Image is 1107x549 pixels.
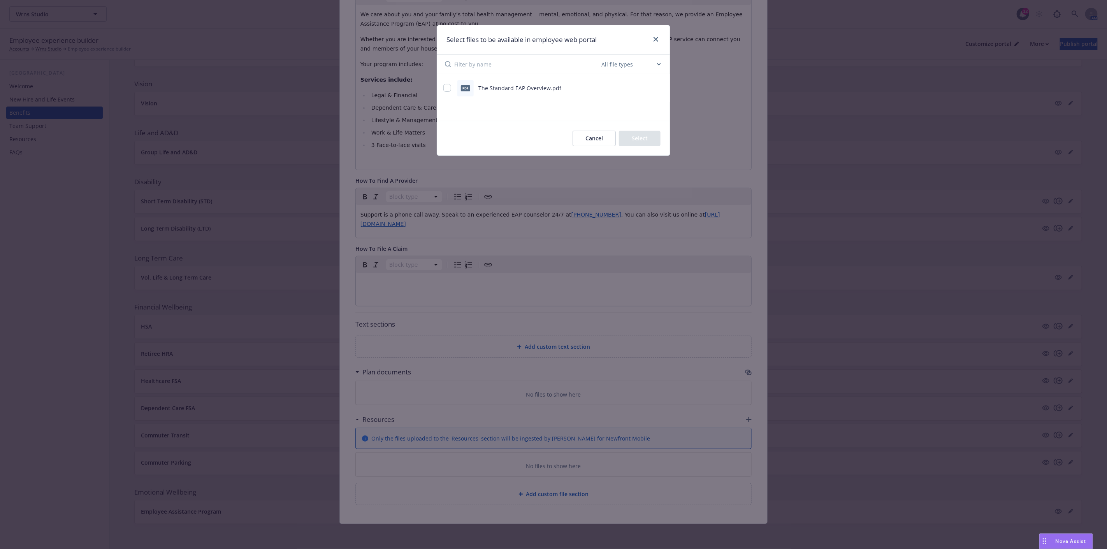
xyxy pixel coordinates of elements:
button: Cancel [573,131,616,146]
span: pdf [461,85,470,91]
span: Nova Assist [1056,538,1086,544]
button: download file [644,84,650,92]
a: close [651,35,661,44]
button: Nova Assist [1039,533,1093,549]
h1: Select files to be available in employee web portal [446,35,597,45]
span: The Standard EAP Overview.pdf [478,84,561,92]
button: preview file [657,84,664,92]
div: Drag to move [1040,534,1049,549]
svg: Search [445,61,451,67]
input: Filter by name [454,54,600,74]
